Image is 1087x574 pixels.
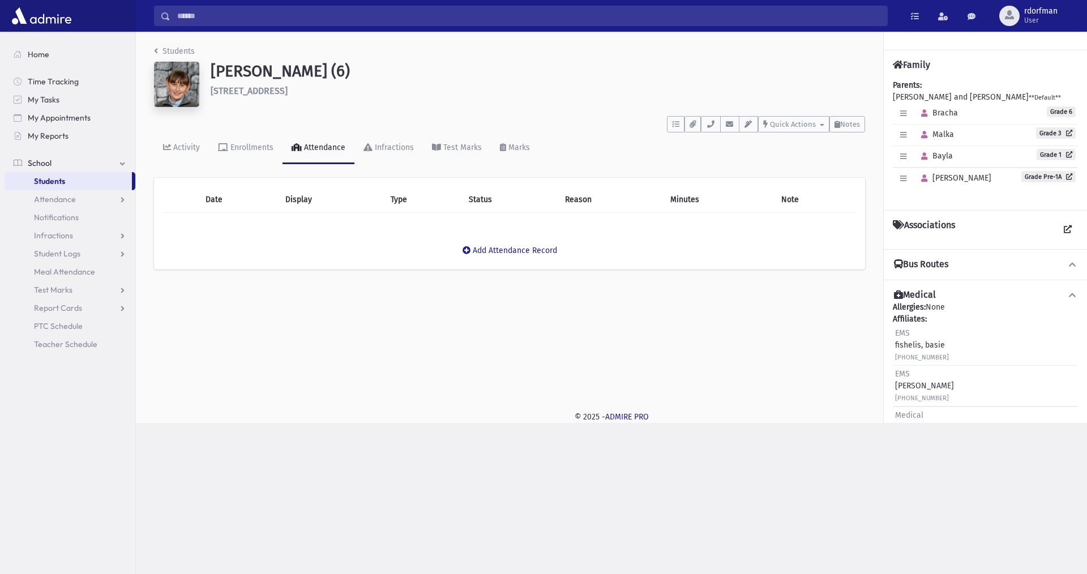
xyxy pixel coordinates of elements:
span: Meal Attendance [34,267,95,277]
div: Activity [171,143,200,152]
div: Enrollments [228,143,273,152]
span: [PERSON_NAME] [916,173,991,183]
a: Grade 3 [1036,127,1076,139]
div: Infractions [373,143,414,152]
a: Notifications [5,208,135,226]
a: Student Logs [5,245,135,263]
span: Bracha [916,108,958,118]
small: [PHONE_NUMBER] [895,354,949,361]
b: Allergies: [893,302,926,312]
span: Medical [895,410,923,420]
a: Activity [154,132,209,164]
button: Notes [829,116,865,132]
a: My Appointments [5,109,135,127]
span: Infractions [34,230,73,241]
span: Notifications [34,212,79,222]
a: Grade 1 [1037,149,1076,160]
div: Test Marks [441,143,482,152]
h4: Medical [894,289,936,301]
div: [PERSON_NAME] and [PERSON_NAME] [893,79,1078,201]
span: School [28,158,52,168]
button: Add Attendance Record [455,240,564,260]
a: Enrollments [209,132,283,164]
span: Bayla [916,151,953,161]
a: PTC Schedule [5,317,135,335]
span: Grade 6 [1047,106,1076,117]
div: Attendance [302,143,345,152]
span: Test Marks [34,285,72,295]
div: © 2025 - [154,411,1069,423]
th: Minutes [664,187,774,213]
a: Meal Attendance [5,263,135,281]
a: My Reports [5,127,135,145]
th: Type [384,187,463,213]
a: Time Tracking [5,72,135,91]
a: Test Marks [5,281,135,299]
a: Students [5,172,132,190]
h4: Family [893,59,930,70]
a: Infractions [354,132,423,164]
th: Reason [558,187,664,213]
button: Quick Actions [758,116,829,132]
span: Quick Actions [770,120,816,128]
span: PTC Schedule [34,321,83,331]
b: Affiliates: [893,314,927,324]
a: ADMIRE PRO [605,412,649,422]
img: AdmirePro [9,5,74,27]
th: Date [199,187,279,213]
a: Grade Pre-1A [1021,171,1076,182]
span: Student Logs [34,249,80,259]
span: Report Cards [34,303,82,313]
button: Bus Routes [893,259,1078,271]
img: w== [154,62,199,107]
span: Attendance [34,194,76,204]
span: EMS [895,369,910,379]
th: Display [279,187,384,213]
th: Note [774,187,856,213]
nav: breadcrumb [154,45,195,62]
span: My Reports [28,131,69,141]
div: None [893,301,1078,459]
a: Infractions [5,226,135,245]
a: Report Cards [5,299,135,317]
span: User [1024,16,1058,25]
div: [PERSON_NAME], [PERSON_NAME], [PERSON_NAME], Dr. [895,409,1076,457]
span: Home [28,49,49,59]
a: School [5,154,135,172]
a: My Tasks [5,91,135,109]
h4: Associations [893,220,955,240]
a: Attendance [5,190,135,208]
a: Attendance [283,132,354,164]
a: View all Associations [1058,220,1078,240]
b: Parents: [893,80,922,90]
small: [PHONE_NUMBER] [895,395,949,402]
span: Time Tracking [28,76,79,87]
span: rdorfman [1024,7,1058,16]
button: Medical [893,289,1078,301]
span: Malka [916,130,954,139]
a: Test Marks [423,132,491,164]
input: Search [170,6,887,26]
span: Notes [840,120,860,128]
div: fishelis, basie [895,327,949,363]
h4: Bus Routes [894,259,948,271]
span: Teacher Schedule [34,339,97,349]
span: EMS [895,328,910,338]
a: Home [5,45,135,63]
span: My Appointments [28,113,91,123]
a: Marks [491,132,539,164]
a: Students [154,46,195,56]
div: Marks [506,143,530,152]
h6: [STREET_ADDRESS] [211,85,865,96]
span: My Tasks [28,95,59,105]
div: [PERSON_NAME] [895,368,954,404]
span: Students [34,176,65,186]
a: Teacher Schedule [5,335,135,353]
th: Status [462,187,558,213]
h1: [PERSON_NAME] (6) [211,62,865,81]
